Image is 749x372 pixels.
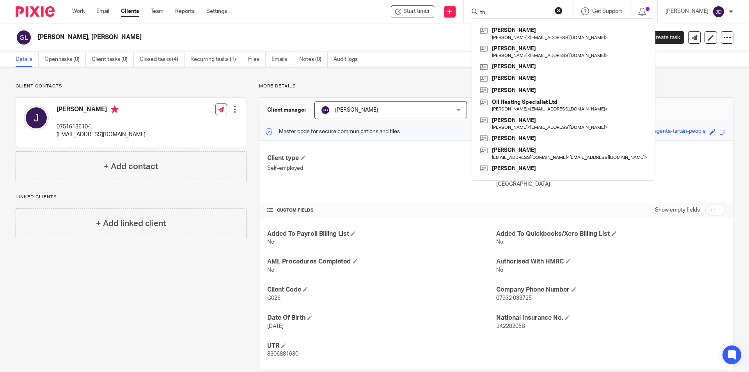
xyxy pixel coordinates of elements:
[555,7,563,14] button: Clear
[16,6,55,17] img: Pixie
[57,123,146,131] p: 07516136104
[479,9,550,16] input: Search
[496,314,725,322] h4: National Insurance No.
[104,160,158,173] h4: + Add contact
[206,7,227,15] a: Settings
[151,7,163,15] a: Team
[267,164,496,172] p: Self-employed
[16,52,39,67] a: Details
[496,180,725,188] p: [GEOGRAPHIC_DATA]
[92,52,134,67] a: Client tasks (0)
[712,5,725,18] img: svg%3E
[121,7,139,15] a: Clients
[24,105,49,130] img: svg%3E
[655,206,700,214] label: Show empty fields
[666,7,708,15] p: [PERSON_NAME]
[265,128,400,135] p: Master code for secure communications and files
[96,7,109,15] a: Email
[299,52,328,67] a: Notes (0)
[639,31,684,44] a: Create task
[259,83,733,89] p: More details
[391,5,434,18] div: Glen, Jay Lindsey
[496,286,725,294] h4: Company Phone Number
[635,127,706,136] div: fuzzy-magenta-tartan-people
[321,105,330,115] img: svg%3E
[57,131,146,139] p: [EMAIL_ADDRESS][DOMAIN_NAME]
[267,342,496,350] h4: UTR
[175,7,195,15] a: Reports
[72,7,85,15] a: Work
[496,258,725,266] h4: Authorised With HMRC
[267,314,496,322] h4: Date Of Birth
[16,83,247,89] p: Client contacts
[96,217,166,230] h4: + Add linked client
[248,52,266,67] a: Files
[111,105,119,113] i: Primary
[592,9,622,14] span: Get Support
[496,267,503,273] span: No
[190,52,242,67] a: Recurring tasks (1)
[267,239,274,245] span: No
[57,105,146,115] h4: [PERSON_NAME]
[38,33,509,41] h2: [PERSON_NAME], [PERSON_NAME]
[267,295,280,301] span: G026
[267,286,496,294] h4: Client Code
[140,52,185,67] a: Closed tasks (4)
[16,194,247,200] p: Linked clients
[267,351,298,357] span: 8306881630
[267,207,496,214] h4: CUSTOM FIELDS
[267,154,496,162] h4: Client type
[403,7,430,16] span: Start timer
[267,106,307,114] h3: Client manager
[496,324,525,329] span: JK228205B
[335,107,378,113] span: [PERSON_NAME]
[334,52,364,67] a: Audit logs
[496,239,503,245] span: No
[16,29,32,46] img: svg%3E
[496,295,532,301] span: 07932 033725
[496,230,725,238] h4: Added To Quickbooks/Xero Billing List
[267,267,274,273] span: No
[267,324,284,329] span: [DATE]
[267,230,496,238] h4: Added To Payroll Billing List
[267,258,496,266] h4: AML Procedures Completed
[44,52,86,67] a: Open tasks (0)
[272,52,293,67] a: Emails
